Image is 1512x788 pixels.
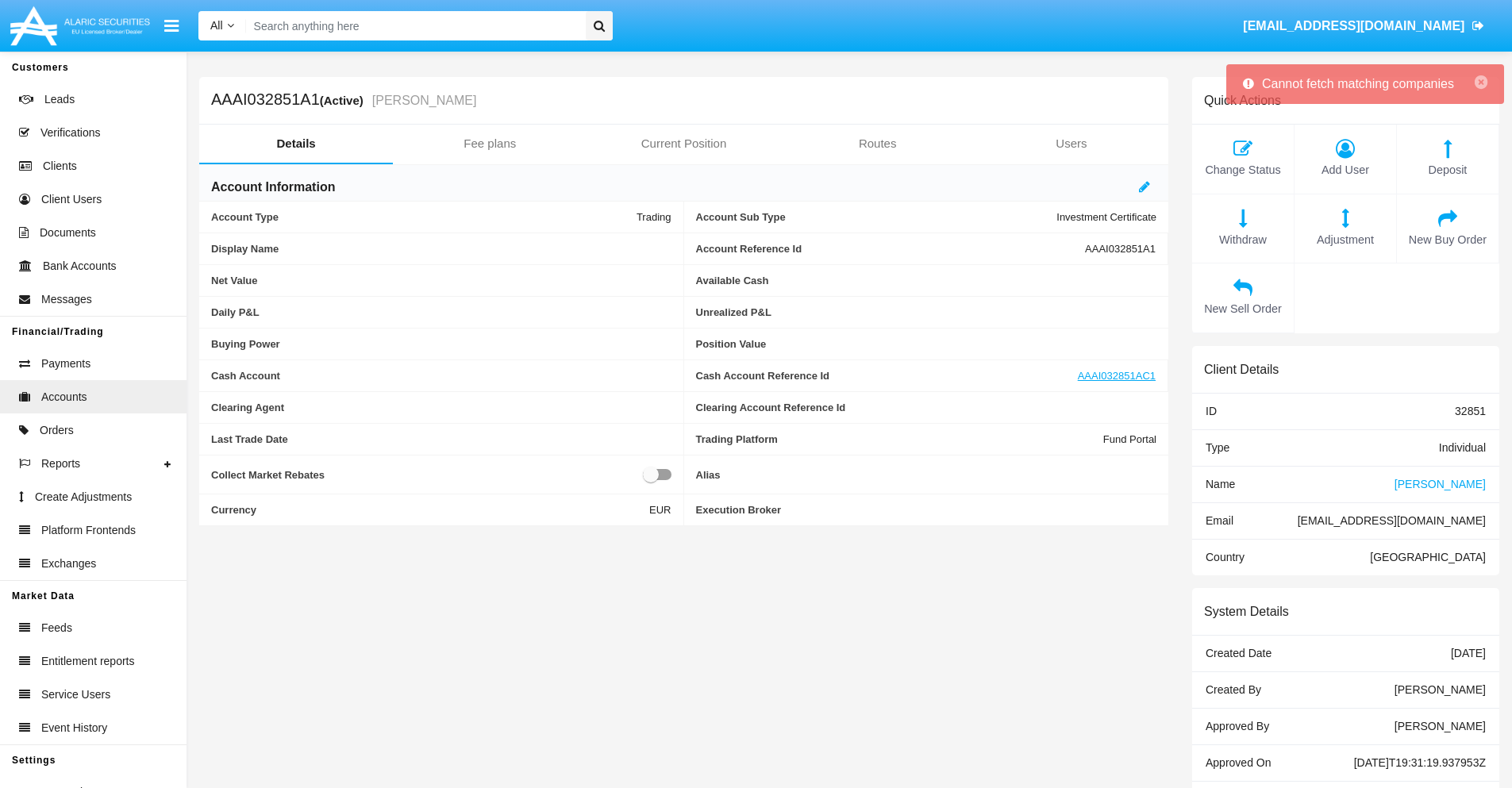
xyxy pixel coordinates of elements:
[211,465,643,484] span: Collect Market Rebates
[211,306,671,318] span: Daily P&L
[1298,514,1486,527] span: [EMAIL_ADDRESS][DOMAIN_NAME]
[1395,720,1486,732] span: [PERSON_NAME]
[696,338,1157,350] span: Position Value
[1085,243,1156,255] span: AAAI032851A1
[211,370,671,382] span: Cash Account
[211,504,649,516] span: Currency
[246,11,580,40] input: Search
[211,243,671,255] span: Display Name
[1200,301,1286,318] span: New Sell Order
[211,211,637,223] span: Account Type
[1206,720,1269,732] span: Approved By
[1204,362,1279,377] h6: Client Details
[41,720,107,736] span: Event History
[1243,19,1464,33] span: [EMAIL_ADDRESS][DOMAIN_NAME]
[41,522,136,539] span: Platform Frontends
[696,504,1157,516] span: Execution Broker
[41,291,92,308] span: Messages
[1206,514,1233,527] span: Email
[1236,4,1492,48] a: [EMAIL_ADDRESS][DOMAIN_NAME]
[1206,756,1272,769] span: Approved On
[781,125,975,163] a: Routes
[1405,162,1491,179] span: Deposit
[40,422,74,439] span: Orders
[40,125,100,141] span: Verifications
[696,465,1157,484] span: Alias
[199,125,393,163] a: Details
[41,389,87,406] span: Accounts
[1204,604,1289,619] h6: System Details
[1354,756,1486,769] span: [DATE]T19:31:19.937953Z
[41,653,135,670] span: Entitlement reports
[8,2,152,49] img: Logo image
[587,125,780,163] a: Current Position
[1262,77,1454,90] span: Cannot fetch matching companies
[1204,93,1281,108] h6: Quick Actions
[211,338,671,350] span: Buying Power
[1200,162,1286,179] span: Change Status
[696,275,1157,286] span: Available Cash
[41,456,80,472] span: Reports
[1302,232,1388,249] span: Adjustment
[1206,647,1272,659] span: Created Date
[1439,441,1486,454] span: Individual
[1078,370,1156,382] a: AAAI032851AC1
[1302,162,1388,179] span: Add User
[41,686,110,703] span: Service Users
[41,555,96,572] span: Exchanges
[1395,683,1486,696] span: [PERSON_NAME]
[1405,232,1491,249] span: New Buy Order
[198,17,246,34] a: All
[211,433,671,445] span: Last Trade Date
[637,211,671,223] span: Trading
[1206,405,1217,417] span: ID
[1056,211,1156,223] span: Investment Certificate
[975,125,1168,163] a: Users
[368,94,477,107] small: [PERSON_NAME]
[696,370,1078,382] span: Cash Account Reference Id
[1206,551,1245,563] span: Country
[35,489,132,505] span: Create Adjustments
[40,225,96,241] span: Documents
[696,243,1086,255] span: Account Reference Id
[41,191,102,208] span: Client Users
[696,211,1057,223] span: Account Sub Type
[393,125,587,163] a: Fee plans
[649,504,671,516] span: EUR
[211,402,671,413] span: Clearing Agent
[211,275,671,286] span: Net Value
[41,356,90,372] span: Payments
[696,433,1103,445] span: Trading Platform
[210,19,223,32] span: All
[211,91,476,110] h5: AAAI032851A1
[1206,441,1229,454] span: Type
[1370,551,1486,563] span: [GEOGRAPHIC_DATA]
[1200,232,1286,249] span: Withdraw
[1103,433,1156,445] span: Fund Portal
[1455,405,1486,417] span: 32851
[211,179,335,196] h6: Account Information
[41,620,72,636] span: Feeds
[43,158,77,175] span: Clients
[696,402,1157,413] span: Clearing Account Reference Id
[1395,478,1486,490] span: [PERSON_NAME]
[44,91,75,108] span: Leads
[43,258,117,275] span: Bank Accounts
[696,306,1157,318] span: Unrealized P&L
[320,91,368,110] div: (Active)
[1206,478,1235,490] span: Name
[1451,647,1486,659] span: [DATE]
[1206,683,1261,696] span: Created By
